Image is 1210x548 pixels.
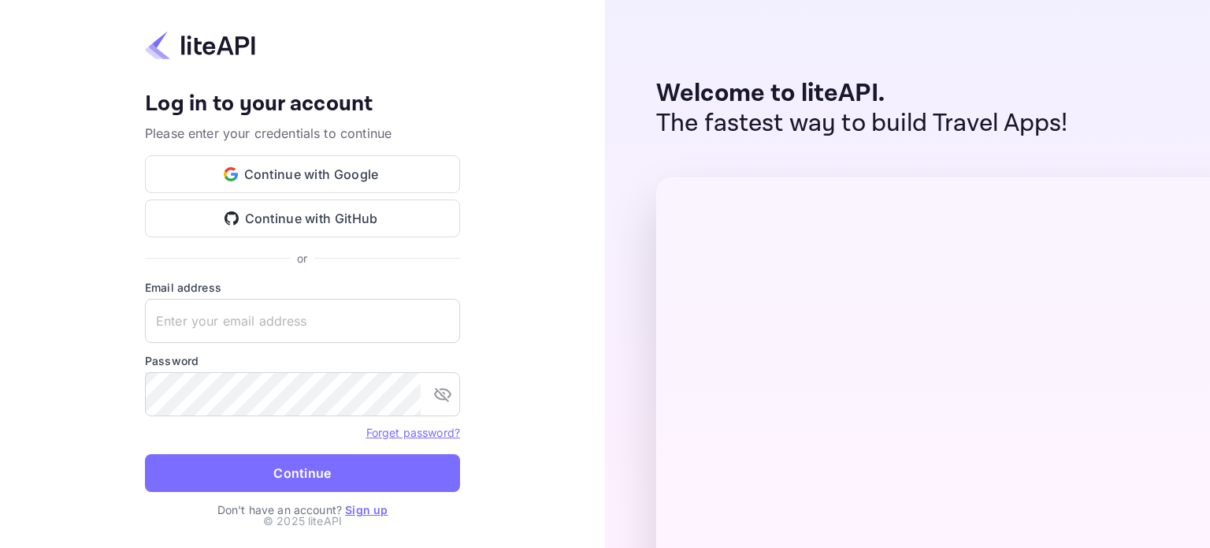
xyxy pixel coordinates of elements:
p: or [297,250,307,267]
p: Don't have an account? [145,501,460,518]
label: Email address [145,279,460,296]
p: © 2025 liteAPI [263,513,342,529]
button: Continue [145,454,460,492]
h4: Log in to your account [145,91,460,118]
p: Welcome to liteAPI. [656,79,1068,109]
label: Password [145,352,460,369]
p: Please enter your credentials to continue [145,124,460,143]
a: Forget password? [366,424,460,440]
img: liteapi [145,30,255,61]
input: Enter your email address [145,299,460,343]
button: Continue with GitHub [145,199,460,237]
p: The fastest way to build Travel Apps! [656,109,1068,139]
a: Sign up [345,503,388,516]
button: toggle password visibility [427,378,458,410]
button: Continue with Google [145,155,460,193]
a: Forget password? [366,426,460,439]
